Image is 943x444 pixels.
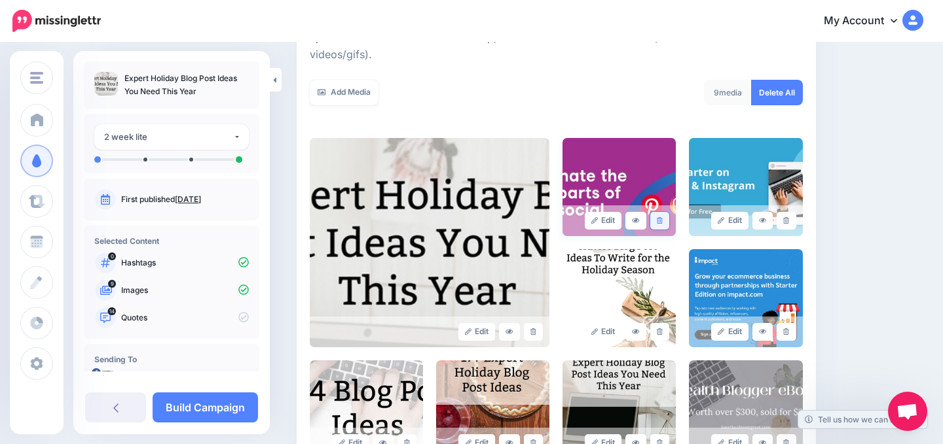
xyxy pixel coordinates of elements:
a: Edit [458,323,496,341]
a: Edit [585,212,622,230]
span: 9 [108,280,116,288]
a: Delete All [751,80,803,105]
img: 5545910b6710ba66a098958a2b3992dc_large.jpg [563,138,676,236]
span: 9 [714,88,719,97]
img: menu.png [30,72,43,84]
li: A post will be sent on day 1 [143,158,147,162]
span: 14 [108,307,117,315]
h4: Sending To [94,354,249,364]
a: Add Media [310,80,379,105]
p: Quotes [121,312,249,324]
a: Edit [585,323,622,341]
a: Open chat [888,392,927,431]
img: ca0309802562194a62ac85c2179de8c0_large.jpg [689,138,802,236]
li: A post will be sent on day 14 [236,156,242,163]
span: 0 [108,252,116,260]
img: d82f49e7b81155bc53c04d6cab67f06d_thumb.jpg [94,72,118,95]
img: 599d2375c8d24e5acf76e8362bf7b7d4_large.jpg [563,249,676,347]
p: Hashtags [121,257,249,269]
p: First published [121,194,249,205]
li: A post will be sent on day 6 [189,158,193,162]
a: Tell us how we can improve [798,411,927,428]
li: A post will be sent on day 0 [94,156,101,163]
img: Missinglettr [12,10,101,32]
img: d82f49e7b81155bc53c04d6cab67f06d_large.jpg [310,138,549,347]
div: 2 week lite [104,129,233,145]
div: media [704,80,752,105]
img: 4c4623a2dd74ef1abd06a2dd853ec5dc_large.jpg [689,249,802,347]
p: Expert Holiday Blog Post Ideas You Need This Year [124,72,249,98]
button: 2 week lite [94,124,249,150]
a: My Account [811,5,923,37]
img: 218253520_234552475155016_8163494364171905236_n-bsa153206.jpg [94,371,115,392]
a: Edit [711,212,749,230]
p: Images [121,284,249,296]
h4: Selected Content [94,236,249,246]
a: Edit [711,323,749,341]
a: [DATE] [175,194,201,204]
